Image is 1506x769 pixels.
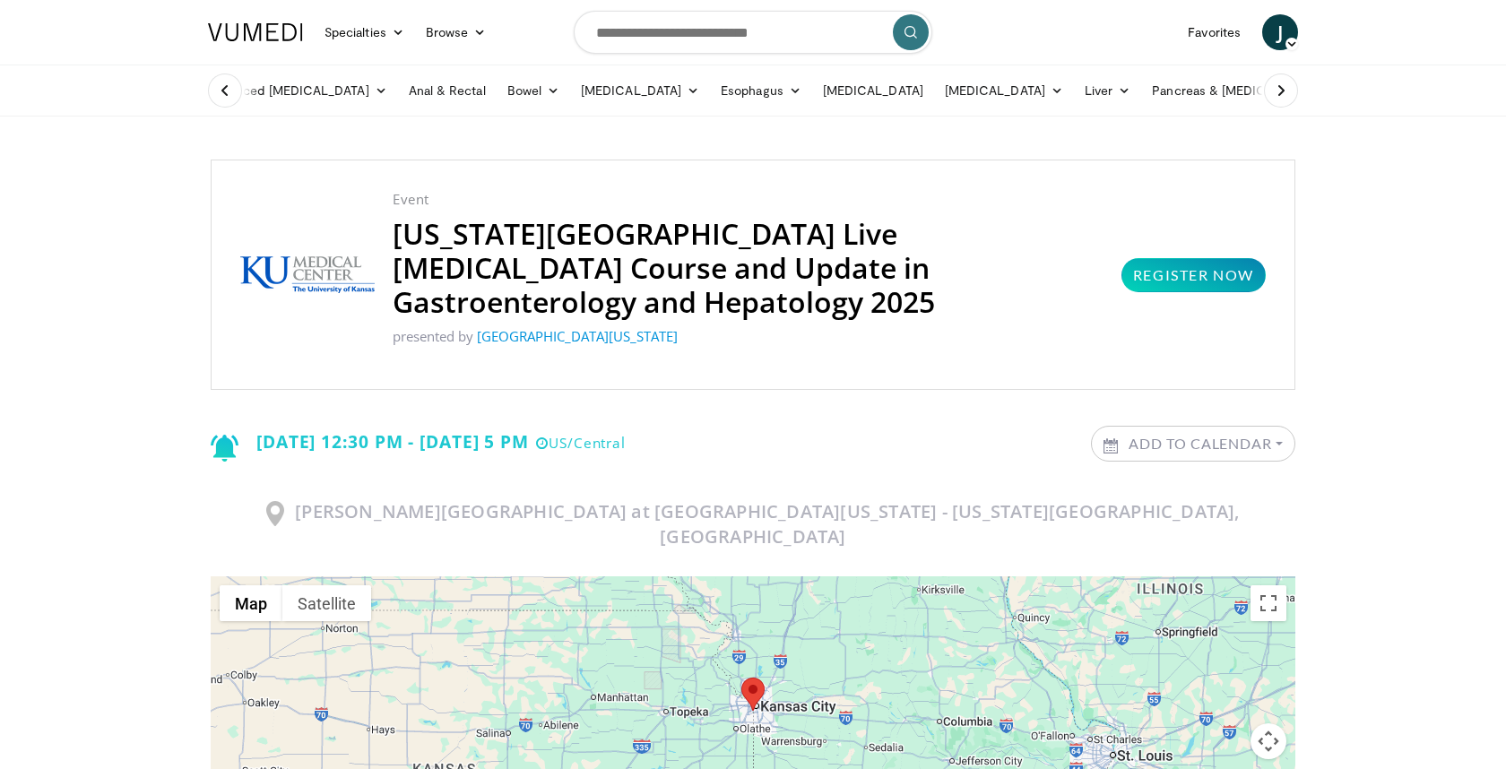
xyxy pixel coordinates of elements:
[266,501,284,526] img: Location Icon
[1251,723,1286,759] button: Map camera controls
[393,217,1104,319] h2: [US_STATE][GEOGRAPHIC_DATA] Live [MEDICAL_DATA] Course and Update in Gastroenterology and Hepatol...
[282,585,371,621] button: Show satellite imagery
[1104,438,1118,454] img: Calendar icon
[1141,73,1351,108] a: Pancreas & [MEDICAL_DATA]
[1121,258,1266,292] a: Register Now
[393,189,1104,210] p: Event
[211,426,626,462] div: [DATE] 12:30 PM - [DATE] 5 PM
[240,256,375,293] img: University of Kansas Medical Center
[415,14,498,50] a: Browse
[1074,73,1141,108] a: Liver
[710,73,812,108] a: Esophagus
[477,327,678,345] a: [GEOGRAPHIC_DATA][US_STATE]
[197,73,398,108] a: Advanced [MEDICAL_DATA]
[1251,585,1286,621] button: Toggle fullscreen view
[934,73,1074,108] a: [MEDICAL_DATA]
[574,11,932,54] input: Search topics, interventions
[1092,427,1294,461] a: Add to Calendar
[220,585,282,621] button: Show street map
[1177,14,1251,50] a: Favorites
[570,73,710,108] a: [MEDICAL_DATA]
[393,326,1104,347] p: presented by
[497,73,570,108] a: Bowel
[211,435,238,462] img: Notification icon
[211,501,1295,548] h3: [PERSON_NAME][GEOGRAPHIC_DATA] at [GEOGRAPHIC_DATA][US_STATE] - [US_STATE][GEOGRAPHIC_DATA], [GEO...
[398,73,497,108] a: Anal & Rectal
[208,23,303,41] img: VuMedi Logo
[812,73,934,108] a: [MEDICAL_DATA]
[1262,14,1298,50] a: J
[314,14,415,50] a: Specialties
[536,434,626,453] small: US/Central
